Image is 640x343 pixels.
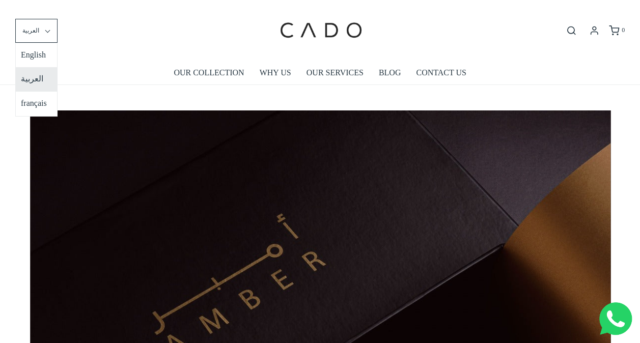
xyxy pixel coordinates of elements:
span: العربية [22,26,39,36]
button: Open search bar [562,25,580,36]
span: Last name [290,1,323,9]
a: WHY US [260,61,291,84]
span: 0 [622,26,625,34]
a: OUR SERVICES [307,61,364,84]
a: OUR COLLECTION [174,61,244,84]
li: العربية [16,67,57,92]
a: BLOG [379,61,401,84]
img: cadogifting [277,8,364,53]
a: 0 [608,25,625,36]
li: français [16,92,57,116]
li: English [16,43,57,68]
span: Company name [290,43,341,51]
button: العربية [15,19,58,43]
a: CONTACT US [416,61,466,84]
img: Whatsapp [599,302,632,335]
span: Number of gifts [290,84,339,93]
